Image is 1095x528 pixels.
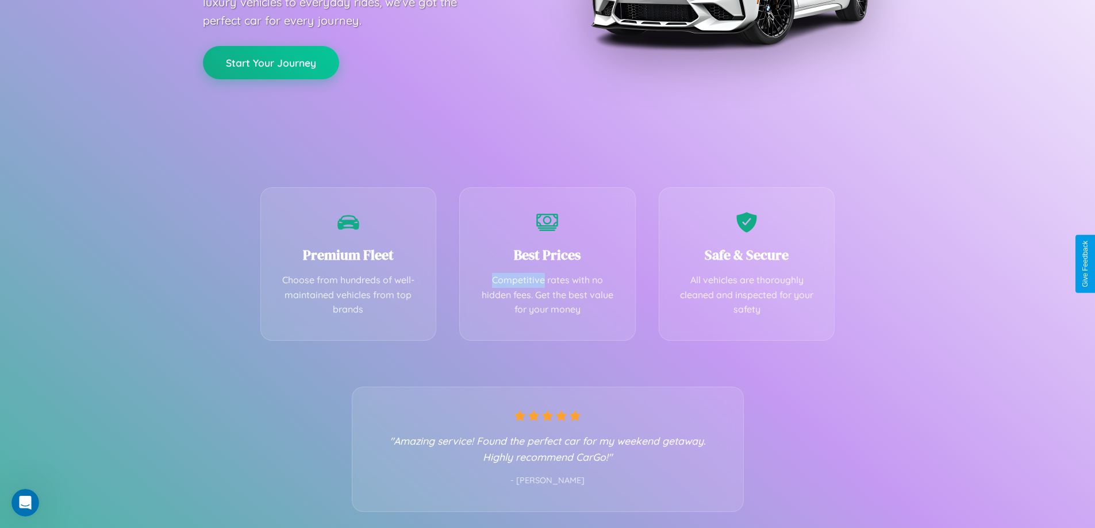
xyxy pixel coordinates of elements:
h3: Safe & Secure [677,245,817,264]
iframe: Intercom live chat [11,489,39,517]
p: Competitive rates with no hidden fees. Get the best value for your money [477,273,618,317]
h3: Premium Fleet [278,245,419,264]
p: Choose from hundreds of well-maintained vehicles from top brands [278,273,419,317]
p: - [PERSON_NAME] [375,473,720,488]
p: All vehicles are thoroughly cleaned and inspected for your safety [677,273,817,317]
div: Give Feedback [1081,241,1089,287]
button: Start Your Journey [203,46,339,79]
p: "Amazing service! Found the perfect car for my weekend getaway. Highly recommend CarGo!" [375,433,720,465]
h3: Best Prices [477,245,618,264]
